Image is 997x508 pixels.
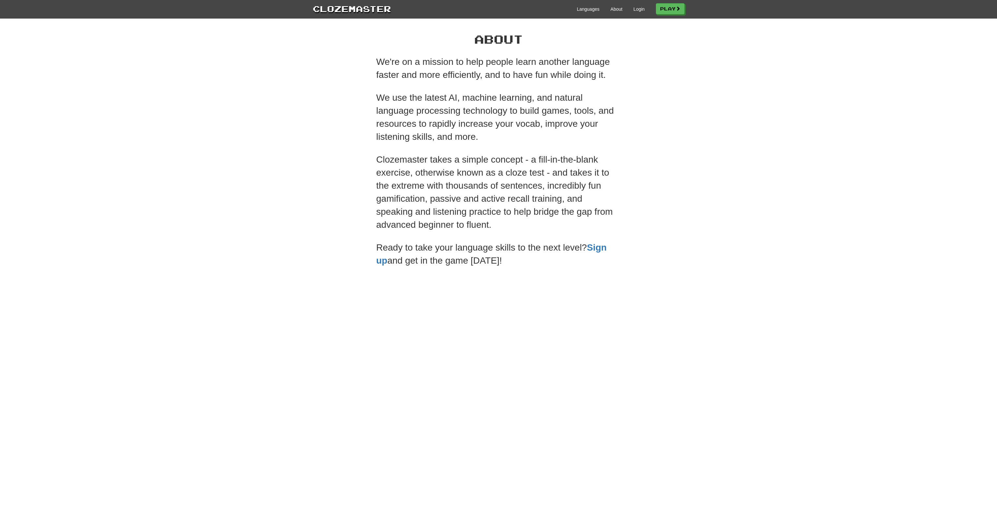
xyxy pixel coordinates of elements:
[577,6,599,12] a: Languages
[313,3,391,15] a: Clozemaster
[376,55,621,81] p: We're on a mission to help people learn another language faster and more efficiently, and to have...
[376,242,607,266] a: Sign up
[633,6,644,12] a: Login
[376,91,621,143] p: We use the latest AI, machine learning, and natural language processing technology to build games...
[376,241,621,267] p: Ready to take your language skills to the next level? and get in the game [DATE]!
[376,33,621,46] h1: About
[611,6,623,12] a: About
[656,3,685,14] a: Play
[376,153,621,231] p: Clozemaster takes a simple concept - a fill-in-the-blank exercise, otherwise known as a cloze tes...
